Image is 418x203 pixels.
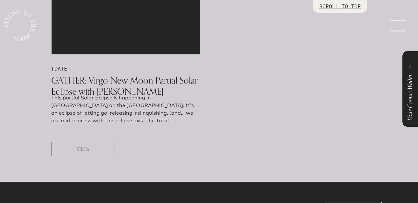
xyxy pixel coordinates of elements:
[51,142,115,156] button: VIEW
[51,75,198,97] span: GATHER: Virgo New Moon Partial Solar Eclipse with Jana
[77,145,89,153] span: VIEW
[51,65,200,72] p: [DATE]
[405,75,415,121] span: Your Cosmic Wallet
[51,95,194,124] span: This partial Solar Eclipse is happening in Virgo on the South Node. It's an eclipse of letting go...
[319,3,361,10] p: SCROLL TO TOP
